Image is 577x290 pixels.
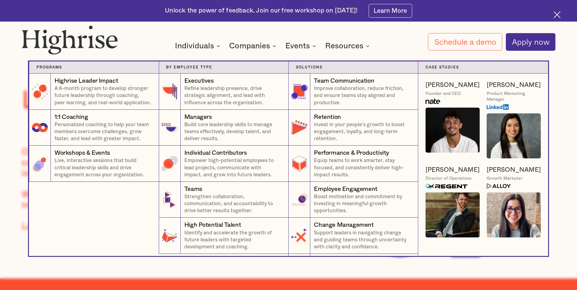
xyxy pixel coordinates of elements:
div: Managers [184,113,212,121]
a: Change ManagementSupport leaders in navigating change and guiding teams through uncertainty with ... [288,218,418,254]
a: Learn More [369,4,412,18]
strong: Programs [36,65,62,69]
a: [PERSON_NAME] [426,166,480,174]
a: [PERSON_NAME] [487,166,541,174]
a: Team CommunicationImprove collaboration, reduce friction, and ensure teams stay aligned and produ... [288,74,418,110]
div: Executives [184,77,214,85]
div: Employee Engagement [314,185,377,193]
div: Product Marketing Manager [487,91,541,102]
a: ManagersBuild core leadership skills to manage teams effectively, develop talent, and deliver res... [159,110,289,146]
p: Identify and accelerate the growth of future leaders with targeted development and coaching. [184,230,281,251]
a: Performance & ProductivityEquip teams to work smarter, stay focused, and consistently deliver hig... [288,146,418,182]
a: Employee EngagementBoost motivation and commitment by investing in meaningful growth opportunities. [288,182,418,218]
div: Growth Marketer [487,176,523,181]
img: Cross icon [554,11,561,18]
div: Director of Operations [426,176,471,181]
strong: By Employee Type [166,65,212,69]
div: High Potential Talent [184,221,241,229]
div: Retention [314,113,341,121]
a: [PERSON_NAME] [426,81,480,89]
a: Individual ContributorsEmpower high-potential employees to lead projects, communicate with impact... [159,146,289,182]
div: Resources [325,42,371,50]
div: Teams [184,185,202,193]
div: Individual Contributors [184,149,247,157]
a: High Potential TalentIdentify and accelerate the growth of future leaders with targeted developme... [159,218,289,254]
a: Schedule a demo [428,33,502,50]
a: TeamsStrengthen collaboration, communication, and accountability to drive better results together. [159,182,289,218]
div: Individuals [175,42,214,50]
p: Boost motivation and commitment by investing in meaningful growth opportunities. [314,193,411,215]
div: Highrise Leader Impact [54,77,118,85]
div: Change Management [314,221,374,229]
nav: Companies [106,47,471,256]
div: Team Communication [314,77,374,85]
a: Workshops & EventsLive, interactive sessions that build critical leadership skills and drive enga... [29,146,159,182]
div: Individuals [175,42,222,50]
img: Highrise logo [22,25,118,54]
strong: Case Studies [426,65,459,69]
div: Companies [229,42,278,50]
a: Highrise Leader ImpactA 6-month program to develop stronger future leadership through coaching, p... [29,74,159,110]
a: [PERSON_NAME] [487,81,541,89]
a: RetentionInvest in your people’s growth to boost engagement, loyalty, and long-term retention. [288,110,418,146]
a: Apply now [506,33,555,51]
div: Founder and CEO [426,91,461,97]
a: ExecutivesRefine leadership presence, drive strategic alignment, and lead with influence across t... [159,74,289,110]
a: 1:1 CoachingPersonalized coaching to help your team members overcome challenges, grow faster, and... [29,110,159,146]
p: Empower high-potential employees to lead projects, communicate with impact, and grow into future ... [184,157,281,178]
div: 1:1 Coaching [54,113,88,121]
p: A 6-month program to develop stronger future leadership through coaching, peer learning, and real... [54,85,151,106]
p: Support leaders in navigating change and guiding teams through uncertainty with clarity and confi... [314,230,411,251]
p: Strengthen collaboration, communication, and accountability to drive better results together. [184,193,281,215]
div: Companies [229,42,270,50]
p: Equip teams to work smarter, stay focused, and consistently deliver high-impact results. [314,157,411,178]
div: Performance & Productivity [314,149,389,157]
p: Build core leadership skills to manage teams effectively, develop talent, and deliver results. [184,121,281,143]
div: Events [285,42,310,50]
strong: Solutions [296,65,322,69]
p: Live, interactive sessions that build critical leadership skills and drive engagement across your... [54,157,151,178]
p: Improve collaboration, reduce friction, and ensure teams stay aligned and productive. [314,85,411,106]
div: Workshops & Events [54,149,110,157]
p: Personalized coaching to help your team members overcome challenges, grow faster, and lead with g... [54,121,151,143]
div: Resources [325,42,363,50]
div: Unlock the power of feedback. Join our free workshop on [DATE]! [165,6,358,15]
p: Refine leadership presence, drive strategic alignment, and lead with influence across the organiz... [184,85,281,106]
p: Invest in your people’s growth to boost engagement, loyalty, and long-term retention. [314,121,411,143]
a: Manager EnablementGive managers the tools, support, and training they need to lead effectively an... [288,254,418,290]
div: Events [285,42,318,50]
